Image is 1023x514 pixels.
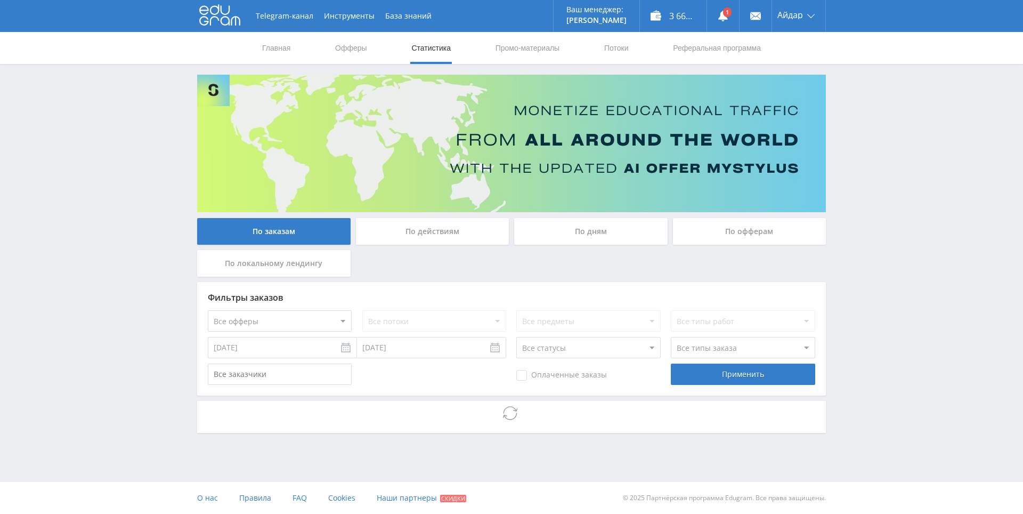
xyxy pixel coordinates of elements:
[197,75,826,212] img: Banner
[377,482,466,514] a: Наши партнеры Скидки
[208,293,815,302] div: Фильтры заказов
[514,218,668,245] div: По дням
[197,218,351,245] div: По заказам
[440,495,466,502] span: Скидки
[293,493,307,503] span: FAQ
[239,493,271,503] span: Правила
[208,364,352,385] input: Все заказчики
[377,493,437,503] span: Наши партнеры
[671,364,815,385] div: Применить
[566,5,627,14] p: Ваш менеджер:
[777,11,803,19] span: Айдар
[410,32,452,64] a: Статистика
[328,493,355,503] span: Cookies
[566,16,627,25] p: [PERSON_NAME]
[673,218,826,245] div: По офферам
[517,482,826,514] div: © 2025 Партнёрская программа Edugram. Все права защищены.
[516,370,607,381] span: Оплаченные заказы
[293,482,307,514] a: FAQ
[197,250,351,277] div: По локальному лендингу
[603,32,630,64] a: Потоки
[261,32,291,64] a: Главная
[334,32,368,64] a: Офферы
[494,32,561,64] a: Промо-материалы
[197,493,218,503] span: О нас
[356,218,509,245] div: По действиям
[328,482,355,514] a: Cookies
[197,482,218,514] a: О нас
[239,482,271,514] a: Правила
[672,32,762,64] a: Реферальная программа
